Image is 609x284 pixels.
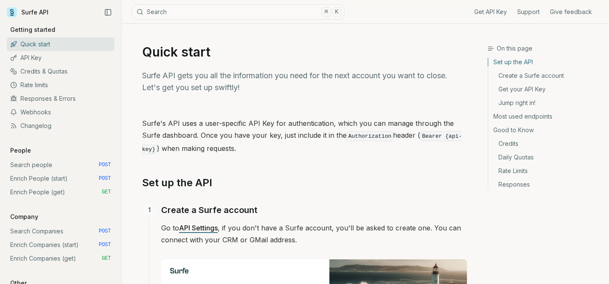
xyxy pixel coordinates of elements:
a: Get API Key [474,8,507,16]
a: API Key [7,51,114,65]
a: Surfe API [7,6,48,19]
a: Search Companies POST [7,224,114,238]
a: Changelog [7,119,114,133]
a: Set up the API [488,58,602,69]
a: Rate limits [7,78,114,92]
a: Credits [488,137,602,151]
p: Surfe's API uses a user-specific API Key for authentication, which you can manage through the Sur... [142,117,467,156]
span: GET [102,255,111,262]
span: POST [99,241,111,248]
p: Go to , if you don't have a Surfe account, you'll be asked to create one. You can connect with yo... [161,222,467,246]
a: Responses [488,178,602,189]
a: Daily Quotas [488,151,602,164]
p: Surfe API gets you all the information you need for the next account you want to close. Let's get... [142,70,467,94]
a: Enrich Companies (get) GET [7,252,114,265]
a: Jump right in! [488,96,602,110]
a: Most used endpoints [488,110,602,123]
code: Authorization [347,131,393,141]
a: Responses & Errors [7,92,114,105]
a: Quick start [7,37,114,51]
a: Enrich Companies (start) POST [7,238,114,252]
a: Create a Surfe account [488,69,602,82]
a: Credits & Quotas [7,65,114,78]
p: People [7,146,34,155]
a: Set up the API [142,176,212,190]
span: POST [99,175,111,182]
h1: Quick start [142,44,467,60]
a: Create a Surfe account [161,203,257,217]
a: API Settings [179,224,218,232]
p: Getting started [7,26,59,34]
a: Enrich People (start) POST [7,172,114,185]
button: Collapse Sidebar [102,6,114,19]
a: Webhooks [7,105,114,119]
a: Search people POST [7,158,114,172]
span: GET [102,189,111,196]
kbd: ⌘ [322,7,331,17]
a: Support [517,8,540,16]
kbd: K [332,7,341,17]
a: Good to Know [488,123,602,137]
span: POST [99,162,111,168]
button: Search⌘K [132,4,344,20]
span: POST [99,228,111,235]
a: Enrich People (get) GET [7,185,114,199]
p: Company [7,213,42,221]
a: Get your API Key [488,82,602,96]
h3: On this page [487,44,602,53]
a: Give feedback [550,8,592,16]
a: Rate Limits [488,164,602,178]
